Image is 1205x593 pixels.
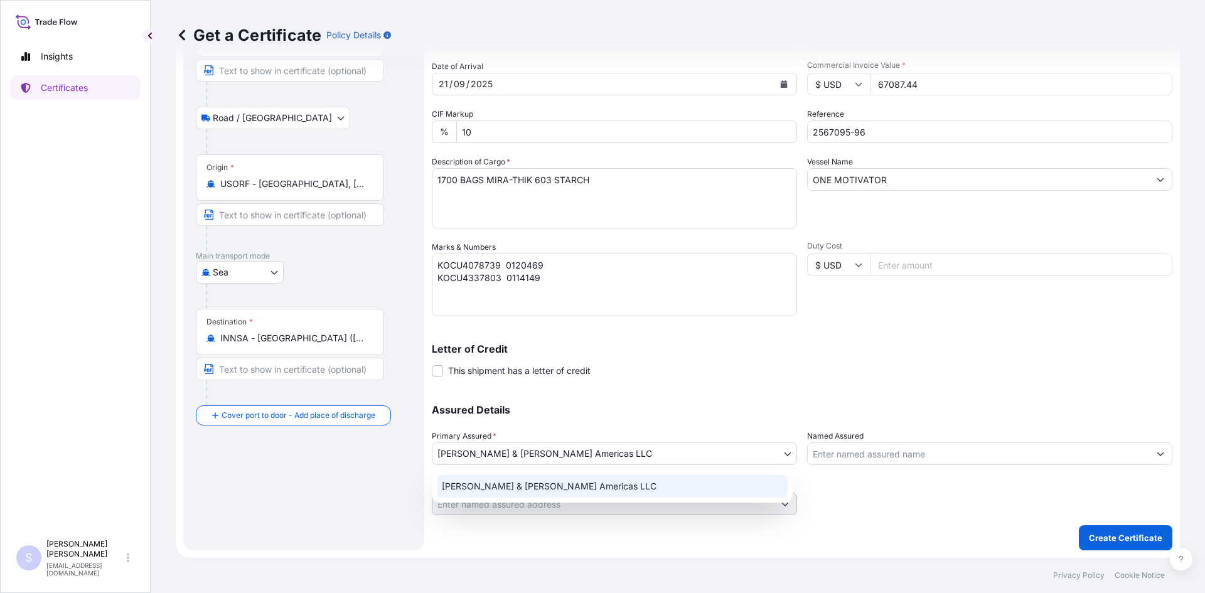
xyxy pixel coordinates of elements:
span: [PERSON_NAME] & [PERSON_NAME] Americas LLC [437,447,652,460]
span: Primary Assured [432,430,496,442]
button: Show suggestions [774,493,796,515]
div: Origin [206,163,234,173]
div: / [466,77,469,92]
input: Enter percentage between 0 and 10% [456,120,797,143]
button: Show suggestions [1149,168,1172,191]
input: Text to appear on certificate [196,203,384,226]
button: [PERSON_NAME] & [PERSON_NAME] Americas LLC [432,442,797,465]
p: Insights [41,50,73,63]
input: Assured Name [808,442,1149,465]
p: Get a Certificate [176,25,321,45]
span: Duty Cost [807,241,1172,251]
input: Destination [220,332,368,345]
label: Vessel Name [807,156,853,168]
p: [EMAIL_ADDRESS][DOMAIN_NAME] [46,562,124,577]
input: Origin [220,178,368,190]
p: Letter of Credit [432,344,1172,354]
input: Text to appear on certificate [196,59,384,82]
div: day, [437,77,449,92]
label: Named Assured [807,430,864,442]
p: Create Certificate [1089,532,1162,544]
a: Cookie Notice [1115,570,1165,580]
span: Road / [GEOGRAPHIC_DATA] [213,112,332,124]
label: Marks & Numbers [432,241,496,254]
span: Sea [213,266,228,279]
div: % [432,120,456,143]
a: Certificates [11,75,140,100]
button: Cover port to door - Add place of discharge [196,405,391,425]
p: [PERSON_NAME] [PERSON_NAME] [46,539,124,559]
button: Select transport [196,261,284,284]
input: Enter booking reference [807,120,1172,143]
label: Description of Cargo [432,156,510,168]
input: Text to appear on certificate [196,358,384,380]
div: year, [469,77,494,92]
span: S [25,552,33,564]
input: Named Assured Address [432,493,774,515]
button: Show suggestions [1149,442,1172,465]
button: Select transport [196,107,350,129]
input: Enter amount [870,73,1172,95]
a: Privacy Policy [1053,570,1105,580]
div: month, [453,77,466,92]
a: Insights [11,44,140,69]
div: / [449,77,453,92]
p: Policy Details [326,29,381,41]
input: Enter amount [870,254,1172,276]
div: Destination [206,317,253,327]
label: CIF Markup [432,108,473,120]
span: This shipment has a letter of credit [448,365,591,377]
p: Assured Details [432,405,1172,415]
input: Type to search vessel name or IMO [808,168,1149,191]
button: Calendar [774,74,794,94]
p: Main transport mode [196,251,412,261]
span: Cover port to door - Add place of discharge [222,409,375,422]
div: [PERSON_NAME] & [PERSON_NAME] Americas LLC [437,475,788,498]
p: Certificates [41,82,88,94]
button: Create Certificate [1079,525,1172,550]
label: Reference [807,108,844,120]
